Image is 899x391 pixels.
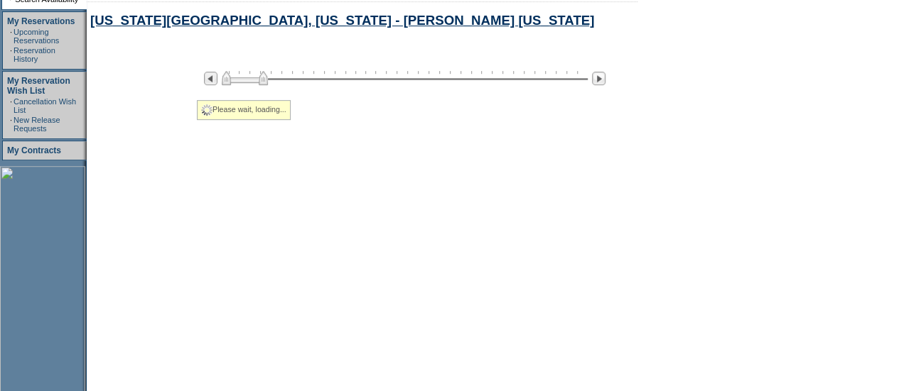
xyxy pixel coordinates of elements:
a: New Release Requests [14,116,60,133]
td: · [10,46,12,63]
a: [US_STATE][GEOGRAPHIC_DATA], [US_STATE] - [PERSON_NAME] [US_STATE] [90,13,594,28]
a: My Reservation Wish List [7,76,70,96]
a: Cancellation Wish List [14,97,76,114]
td: · [10,97,12,114]
td: · [10,28,12,45]
a: Upcoming Reservations [14,28,59,45]
img: Next [592,72,605,85]
a: My Contracts [7,145,61,155]
img: spinner2.gif [201,104,212,116]
img: Previous [204,72,217,85]
a: My Reservations [7,16,75,26]
td: · [10,116,12,133]
a: Reservation History [14,46,55,63]
div: Please wait, loading... [197,100,291,120]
